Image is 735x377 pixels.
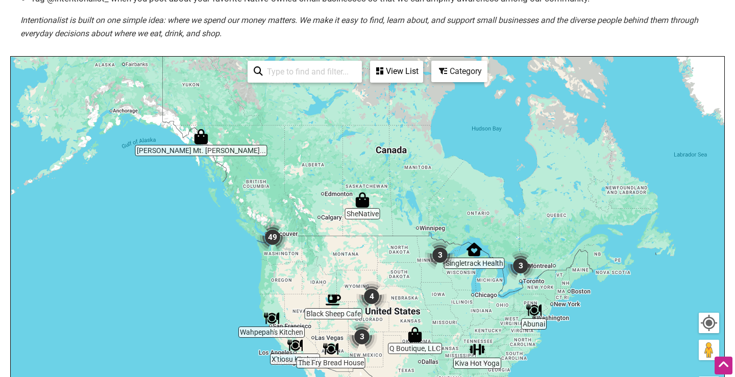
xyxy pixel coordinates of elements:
[526,303,542,318] div: Abunai
[699,313,719,333] button: Your Location
[347,321,377,352] div: 3
[505,250,536,281] div: 3
[248,61,362,83] div: Type to search and filter
[407,327,423,342] div: Q Boutique, LLC
[370,61,423,83] div: See a list of the visible businesses
[193,129,209,144] div: Tripp's Mt. Juneau Trading Post
[355,192,370,208] div: SheNative
[425,240,455,270] div: 3
[323,341,338,357] div: The Fry Bread House
[467,242,482,257] div: Singletrack Health
[432,62,486,81] div: Category
[20,15,698,38] em: Intentionalist is built on one simple idea: where we spend our money matters. We make it easy to ...
[371,62,422,81] div: View List
[326,292,341,308] div: Black Sheep Cafe
[287,338,303,353] div: X'tiosu Kitchen
[356,281,387,312] div: 4
[699,340,719,360] button: Drag Pegman onto the map to open Street View
[263,62,356,82] input: Type to find and filter...
[257,222,288,253] div: 49
[470,342,485,357] div: Kiva Hot Yoga
[264,311,279,326] div: Wahpepah's Kitchen
[431,61,487,82] div: Filter by category
[715,357,732,374] div: Scroll Back to Top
